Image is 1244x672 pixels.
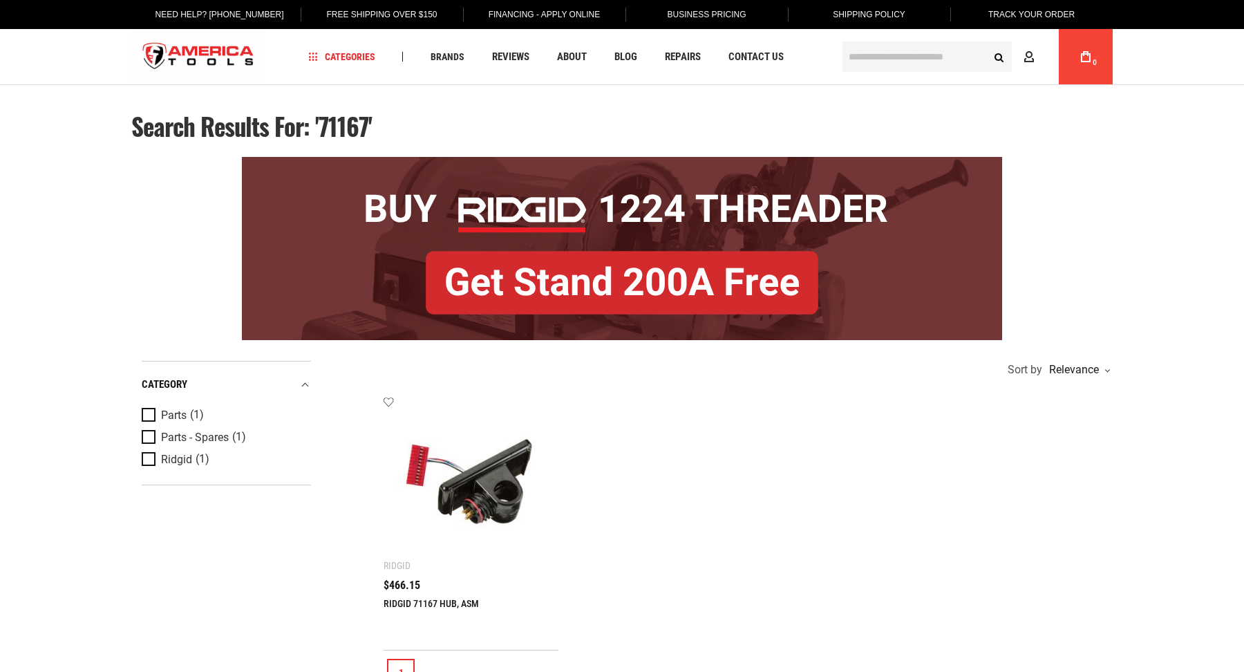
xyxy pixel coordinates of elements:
a: Brands [424,48,471,66]
span: Ridgid [161,454,192,466]
span: Repairs [665,52,701,62]
a: 0 [1073,29,1099,84]
a: Blog [608,48,643,66]
a: Ridgid (1) [142,452,308,467]
img: America Tools [131,31,265,83]
span: Sort by [1008,364,1042,375]
span: About [557,52,587,62]
button: Search [986,44,1012,70]
span: $466.15 [384,580,420,591]
span: Contact Us [728,52,784,62]
img: RIDGID 71167 HUB, ASM [397,410,545,557]
span: Categories [309,52,375,62]
a: BOGO: Buy RIDGID® 1224 Threader, Get Stand 200A Free! [242,157,1002,167]
span: (1) [190,409,204,421]
a: Categories [303,48,381,66]
span: Reviews [492,52,529,62]
span: Parts - Spares [161,431,229,444]
div: Product Filters [142,361,311,485]
span: Blog [614,52,637,62]
a: Reviews [486,48,536,66]
a: Parts - Spares (1) [142,430,308,445]
div: Relevance [1046,364,1109,375]
span: Brands [431,52,464,62]
span: Search results for: '71167' [131,108,372,144]
span: (1) [232,431,246,443]
a: RIDGID 71167 HUB, ASM [384,598,479,609]
span: (1) [196,454,209,465]
a: About [551,48,593,66]
img: BOGO: Buy RIDGID® 1224 Threader, Get Stand 200A Free! [242,157,1002,340]
span: 0 [1093,59,1097,66]
a: Contact Us [722,48,790,66]
span: Parts [161,409,187,422]
div: Ridgid [384,560,411,571]
a: store logo [131,31,265,83]
a: Repairs [659,48,707,66]
div: category [142,375,311,394]
span: Shipping Policy [833,10,905,19]
a: Parts (1) [142,408,308,423]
